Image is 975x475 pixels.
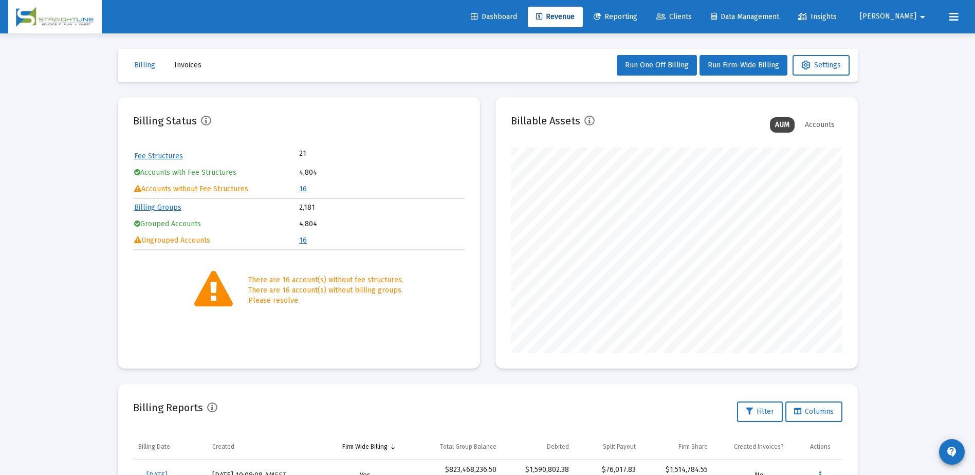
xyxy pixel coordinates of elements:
[299,165,464,180] td: 4,804
[134,216,299,232] td: Grouped Accounts
[810,443,831,451] div: Actions
[574,434,641,459] td: Column Split Payout
[916,7,929,27] mat-icon: arrow_drop_down
[646,465,708,475] div: $1,514,784.55
[134,61,155,69] span: Billing
[617,55,697,76] button: Run One Off Billing
[133,434,208,459] td: Column Billing Date
[594,12,637,21] span: Reporting
[801,61,841,69] span: Settings
[790,7,845,27] a: Insights
[678,443,708,451] div: Firm Share
[785,401,842,422] button: Columns
[528,7,583,27] a: Revenue
[410,434,502,459] td: Column Total Group Balance
[133,113,197,129] h2: Billing Status
[547,443,569,451] div: Debited
[16,7,94,27] img: Dashboard
[656,12,692,21] span: Clients
[248,285,403,296] div: There are 16 account(s) without billing groups.
[299,149,381,159] td: 21
[133,399,203,416] h2: Billing Reports
[502,434,574,459] td: Column Debited
[648,7,700,27] a: Clients
[848,6,941,27] button: [PERSON_NAME]
[805,434,842,459] td: Column Actions
[134,233,299,248] td: Ungrouped Accounts
[585,7,646,27] a: Reporting
[248,296,403,306] div: Please resolve.
[471,12,517,21] span: Dashboard
[299,216,464,232] td: 4,804
[320,434,410,459] td: Column Firm Wide Billing
[207,434,320,459] td: Column Created
[794,407,834,416] span: Columns
[800,117,840,133] div: Accounts
[126,55,163,76] button: Billing
[746,407,774,416] span: Filter
[299,185,307,193] a: 16
[212,443,234,451] div: Created
[603,443,636,451] div: Split Payout
[734,443,784,451] div: Created Invoices?
[703,7,787,27] a: Data Management
[134,152,183,160] a: Fee Structures
[507,465,569,475] div: $1,590,802.38
[166,55,210,76] button: Invoices
[737,401,783,422] button: Filter
[793,55,850,76] button: Settings
[299,236,307,245] a: 16
[713,434,805,459] td: Column Created Invoices?
[700,55,787,76] button: Run Firm-Wide Billing
[134,181,299,197] td: Accounts without Fee Structures
[134,165,299,180] td: Accounts with Fee Structures
[860,12,916,21] span: [PERSON_NAME]
[440,443,496,451] div: Total Group Balance
[174,61,201,69] span: Invoices
[138,443,170,451] div: Billing Date
[798,12,837,21] span: Insights
[625,61,689,69] span: Run One Off Billing
[463,7,525,27] a: Dashboard
[299,200,464,215] td: 2,181
[641,434,713,459] td: Column Firm Share
[708,61,779,69] span: Run Firm-Wide Billing
[770,117,795,133] div: AUM
[342,443,388,451] div: Firm Wide Billing
[946,446,958,458] mat-icon: contact_support
[511,113,580,129] h2: Billable Assets
[134,203,181,212] a: Billing Groups
[711,12,779,21] span: Data Management
[248,275,403,285] div: There are 16 account(s) without fee structures.
[536,12,575,21] span: Revenue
